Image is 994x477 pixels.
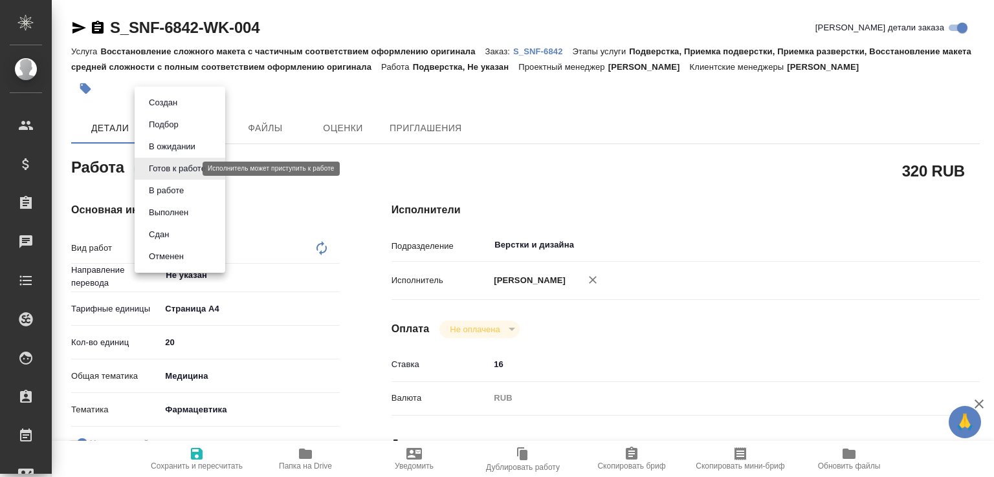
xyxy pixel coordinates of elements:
[145,118,182,132] button: Подбор
[145,228,173,242] button: Сдан
[145,162,210,176] button: Готов к работе
[145,249,188,264] button: Отменен
[145,140,199,154] button: В ожидании
[145,96,181,110] button: Создан
[145,184,188,198] button: В работе
[145,206,192,220] button: Выполнен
